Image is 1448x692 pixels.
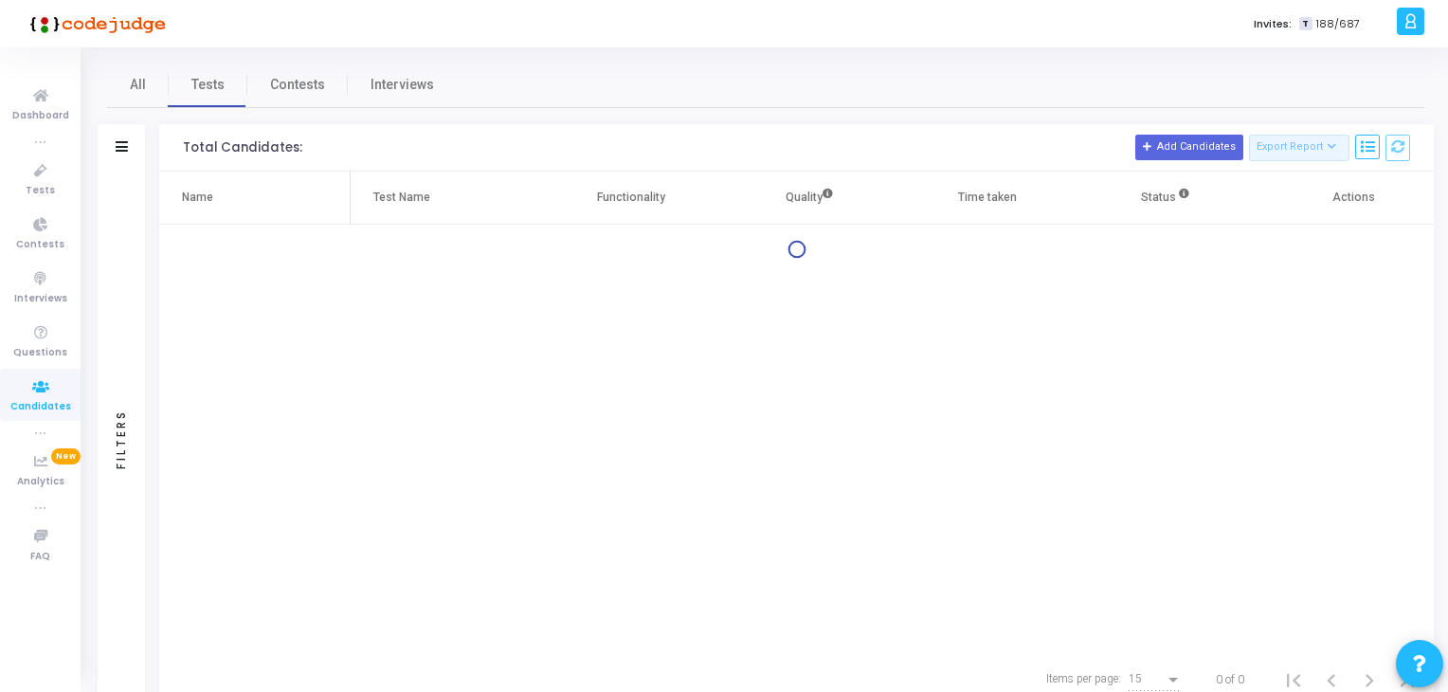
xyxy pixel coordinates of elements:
[183,140,302,155] div: Total Candidates:
[1216,671,1244,688] div: 0 of 0
[270,75,325,95] span: Contests
[130,75,146,95] span: All
[1316,16,1360,32] span: 188/687
[14,291,67,307] span: Interviews
[1077,172,1255,225] th: Status
[958,187,1017,208] div: Time taken
[1046,670,1121,687] div: Items per page:
[1135,135,1243,159] button: Add Candidates
[371,75,434,95] span: Interviews
[16,237,64,253] span: Contests
[191,75,225,95] span: Tests
[1249,135,1350,161] button: Export Report
[182,187,213,208] div: Name
[1256,172,1434,225] th: Actions
[1129,673,1182,686] mat-select: Items per page:
[1129,672,1142,685] span: 15
[113,335,130,543] div: Filters
[542,172,720,225] th: Functionality
[1254,16,1292,32] label: Invites:
[720,172,898,225] th: Quality
[351,172,542,225] th: Test Name
[26,183,55,199] span: Tests
[51,448,81,464] span: New
[1299,17,1312,31] span: T
[30,549,50,565] span: FAQ
[24,5,166,43] img: logo
[12,108,69,124] span: Dashboard
[17,474,64,490] span: Analytics
[13,345,67,361] span: Questions
[10,399,71,415] span: Candidates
